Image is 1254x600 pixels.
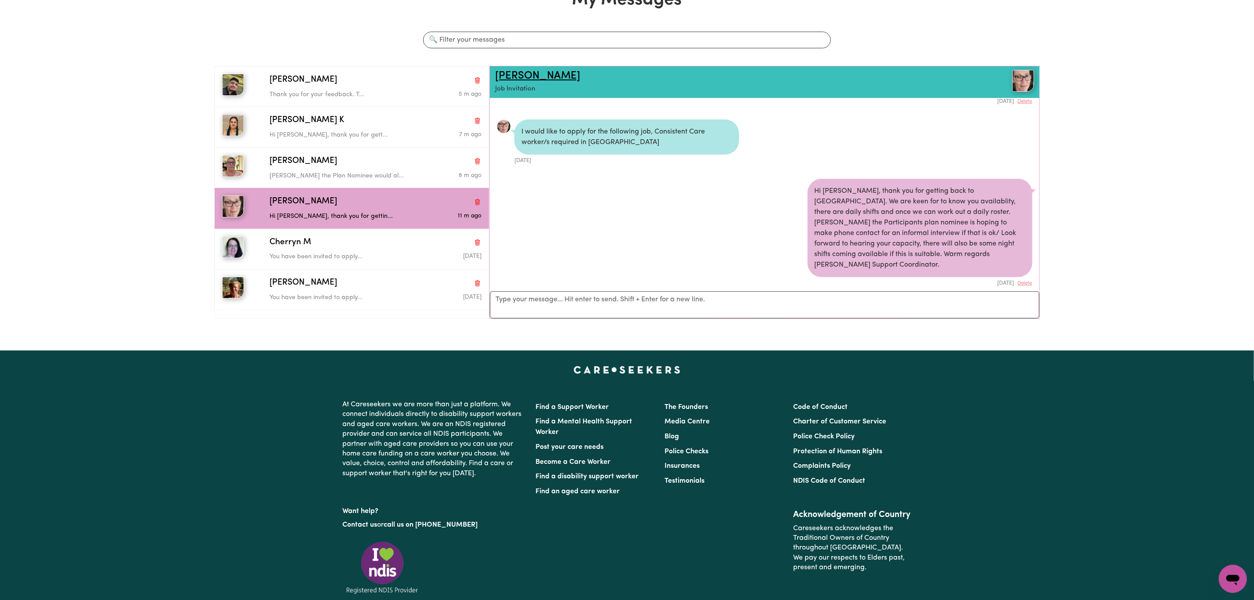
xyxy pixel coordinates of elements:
button: Delete [1018,280,1032,287]
img: 4893B47A010C947D142E81E73E62C29F_avatar_blob [497,119,511,134]
span: [PERSON_NAME] [269,195,337,208]
p: You have been invited to apply... [269,252,411,262]
span: Message sent on September 5, 2025 [459,132,481,137]
button: Clare W[PERSON_NAME]Delete conversationHi [PERSON_NAME], thank you for gettin...Message sent on S... [215,188,489,228]
button: Mandeep K[PERSON_NAME] KDelete conversationHi [PERSON_NAME], thank you for gett...Message sent on... [215,107,489,147]
button: Delete conversation [474,155,481,167]
p: You have been invited to apply... [269,293,411,303]
span: [PERSON_NAME] [269,277,337,289]
a: NDIS Code of Conduct [793,477,865,484]
a: Insurances [665,463,700,470]
span: Message sent on September 5, 2025 [459,91,481,97]
img: Clare W [222,195,244,217]
a: Media Centre [665,418,710,425]
p: or [343,517,525,533]
a: Code of Conduct [793,404,848,411]
a: Police Checks [665,448,708,455]
a: Find a Mental Health Support Worker [536,418,632,436]
a: Find a Support Worker [536,404,609,411]
p: At Careseekers we are more than just a platform. We connect individuals directly to disability su... [343,396,525,482]
img: Registered NDIS provider [343,540,422,595]
h2: Acknowledgement of Country [793,510,911,520]
a: Find a disability support worker [536,473,639,480]
div: [DATE] [808,95,1032,105]
a: Testimonials [665,477,704,484]
button: Cherryn MCherryn MDelete conversationYou have been invited to apply...Message sent on September 2... [215,229,489,269]
a: [PERSON_NAME] [495,71,580,81]
iframe: Button to launch messaging window, conversation in progress [1219,565,1247,593]
p: Hi [PERSON_NAME], thank you for gettin... [269,212,411,221]
a: Post your care needs [536,444,604,451]
span: [PERSON_NAME] K [269,114,344,127]
span: Message sent on September 2, 2025 [463,294,481,300]
span: Message sent on September 5, 2025 [459,173,481,178]
a: Contact us [343,521,377,528]
a: Clare W [944,70,1034,92]
a: Careseekers home page [574,366,680,373]
span: Cherryn M [269,236,311,249]
span: Message sent on September 2, 2025 [463,253,481,259]
a: Charter of Customer Service [793,418,886,425]
a: Protection of Human Rights [793,448,882,455]
span: Message sent on September 5, 2025 [458,213,481,219]
button: Delete [1018,98,1032,105]
p: Careseekers acknowledges the Traditional Owners of Country throughout [GEOGRAPHIC_DATA]. We pay o... [793,520,911,576]
div: [DATE] [514,155,739,165]
p: [PERSON_NAME] the Plan Nominee would al... [269,171,411,181]
img: Sharon S [222,155,244,177]
a: Find an aged care worker [536,488,620,495]
a: The Founders [665,404,708,411]
span: [PERSON_NAME] [269,74,337,87]
button: Delete conversation [474,74,481,86]
input: 🔍 Filter your messages [423,32,830,48]
a: Complaints Policy [793,463,851,470]
img: Jolene R [222,277,244,299]
img: View Clare W's profile [1012,70,1034,92]
p: Hi [PERSON_NAME], thank you for gett... [269,130,411,140]
div: I would like to apply for the following job, Consistent Care worker/s required in [GEOGRAPHIC_DATA] [514,119,739,155]
span: [PERSON_NAME] [269,155,337,168]
a: Blog [665,433,679,440]
a: Become a Care Worker [536,459,611,466]
a: call us on [PHONE_NUMBER] [384,521,478,528]
img: Faisal A [222,74,244,96]
button: Jolene R[PERSON_NAME]Delete conversationYou have been invited to apply...Message sent on Septembe... [215,269,489,310]
p: Job Invitation [495,84,944,94]
button: Delete conversation [474,115,481,127]
img: Mandeep K [222,114,244,136]
a: Police Check Policy [793,433,855,440]
p: Thank you for your feedback. T... [269,90,411,100]
a: View Clare W's profile [497,119,511,134]
button: Delete conversation [474,237,481,248]
button: Faisal A[PERSON_NAME]Delete conversationThank you for your feedback. T...Message sent on Septembe... [215,66,489,107]
button: Delete conversation [474,196,481,208]
p: Want help? [343,503,525,516]
img: Cherryn M [222,236,244,258]
button: Sharon S[PERSON_NAME]Delete conversation[PERSON_NAME] the Plan Nominee would al...Message sent on... [215,148,489,188]
div: Hi [PERSON_NAME], thank you for getting back to [GEOGRAPHIC_DATA]. We are keen for to know you av... [808,179,1032,277]
div: [DATE] [808,277,1032,287]
button: Delete conversation [474,277,481,289]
